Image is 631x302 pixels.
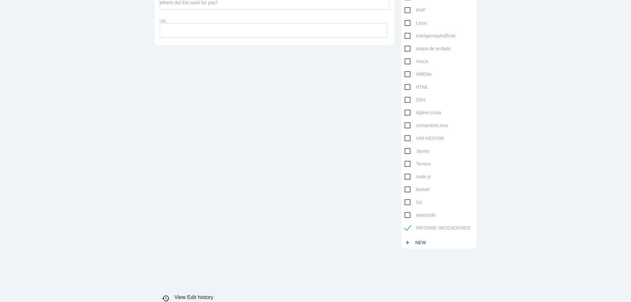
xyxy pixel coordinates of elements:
span: InteligenciaArtificial [405,32,456,40]
h6: View Edit history [162,294,394,300]
span: node js [405,173,431,181]
span: Termux [405,160,431,168]
span: VIM-NEOVIM [405,134,444,142]
span: INFORME INCICADORES [405,224,471,232]
span: savecode [405,211,436,219]
label: URL [160,19,167,23]
span: Jquery [405,147,430,155]
span: comandosLinux [405,121,448,130]
span: Git [405,198,422,206]
i: add [405,237,410,248]
span: PHP [405,6,426,14]
span: Alpine-Linux [405,109,441,117]
span: SSH [405,96,426,104]
a: addNew [405,237,430,248]
span: laravel [405,185,430,194]
span: atajos de teclado [405,45,451,53]
span: HTML [405,83,429,91]
span: VueJs [405,57,429,66]
span: WifiOtic [405,70,432,78]
span: Linux [405,19,427,27]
